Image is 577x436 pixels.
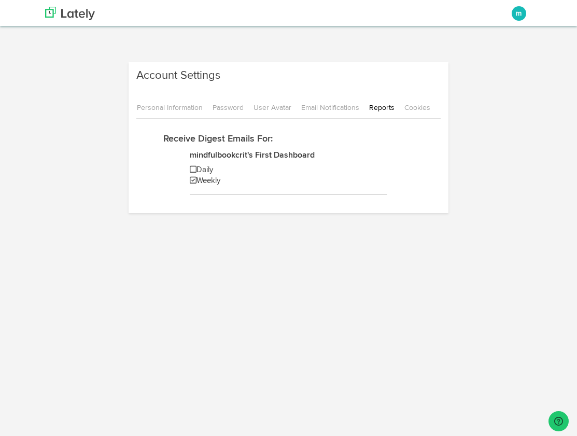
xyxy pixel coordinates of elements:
button: m [512,6,526,21]
h2: Receive Digest Emails For: [163,134,361,145]
a: Daily [190,166,213,174]
a: Email Notifications [301,97,368,119]
a: User Avatar [253,97,300,119]
h3: Account Settings [136,67,441,84]
a: Password [212,97,252,119]
iframe: Opens a widget where you can find more information [548,411,569,432]
a: Reports [369,97,403,118]
label: mindfulbookcrit's First Dashboard [190,150,315,162]
img: logo_lately_bg_light.svg [45,7,95,20]
a: Personal Information [136,97,211,119]
a: Weekly [190,177,220,185]
a: Cookies [404,97,439,119]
